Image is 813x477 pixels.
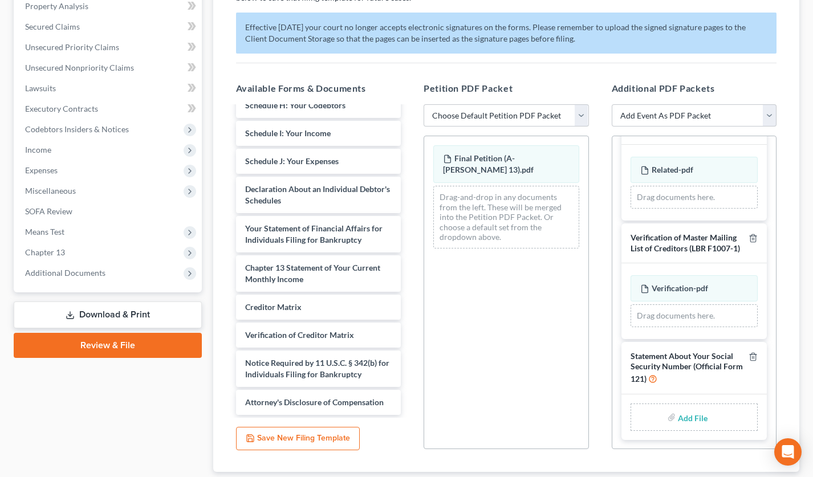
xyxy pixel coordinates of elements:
p: Effective [DATE] your court no longer accepts electronic signatures on the forms. Please remember... [236,13,777,54]
span: Petition PDF Packet [424,83,513,93]
a: Download & Print [14,301,202,328]
span: Attorney's Disclosure of Compensation [245,397,384,407]
a: Unsecured Priority Claims [16,37,202,58]
span: Statement About Your Social Security Number (Official Form 121) [631,351,743,384]
span: Chapter 13 [25,247,65,257]
span: Schedule H: Your Codebtors [245,100,345,110]
div: Drag-and-drop in any documents from the left. These will be merged into the Petition PDF Packet. ... [433,186,579,248]
div: Drag documents here. [631,304,758,327]
span: Final Petition (A- [PERSON_NAME] 13).pdf [443,153,534,174]
span: Additional Documents [25,268,105,278]
h5: Additional PDF Packets [612,81,777,95]
span: Verification of Creditor Matrix [245,330,354,340]
span: Unsecured Priority Claims [25,42,119,52]
a: SOFA Review [16,201,202,222]
span: Verification-pdf [652,283,708,293]
a: Unsecured Nonpriority Claims [16,58,202,78]
span: Income [25,145,51,154]
span: Secured Claims [25,22,80,31]
span: Unsecured Nonpriority Claims [25,63,134,72]
span: Related-pdf [652,165,693,174]
span: Miscellaneous [25,186,76,195]
span: Expenses [25,165,58,175]
a: Lawsuits [16,78,202,99]
div: Open Intercom Messenger [774,438,802,466]
h5: Available Forms & Documents [236,81,401,95]
span: Executory Contracts [25,104,98,113]
span: Schedule I: Your Income [245,128,331,138]
span: Schedule J: Your Expenses [245,156,339,166]
span: Chapter 13 Statement of Your Current Monthly Income [245,263,380,284]
span: Property Analysis [25,1,88,11]
span: Creditor Matrix [245,302,302,312]
span: Declaration About an Individual Debtor's Schedules [245,184,390,205]
div: Drag documents here. [631,186,758,209]
span: Your Statement of Financial Affairs for Individuals Filing for Bankruptcy [245,223,383,244]
span: Lawsuits [25,83,56,93]
a: Executory Contracts [16,99,202,119]
a: Secured Claims [16,17,202,37]
span: Codebtors Insiders & Notices [25,124,129,134]
span: Notice Required by 11 U.S.C. § 342(b) for Individuals Filing for Bankruptcy [245,358,389,379]
span: Means Test [25,227,64,237]
span: SOFA Review [25,206,72,216]
span: Verification of Master Mailing List of Creditors (LBR F1007-1) [631,233,740,253]
button: Save New Filing Template [236,427,360,451]
a: Review & File [14,333,202,358]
